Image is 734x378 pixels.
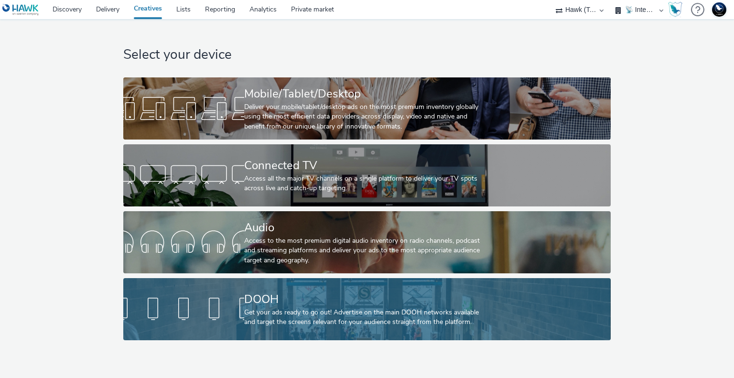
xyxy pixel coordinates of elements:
[244,102,486,131] div: Deliver your mobile/tablet/desktop ads on the most premium inventory globally using the most effi...
[244,157,486,174] div: Connected TV
[244,219,486,236] div: Audio
[712,2,726,17] img: Support Hawk
[244,174,486,194] div: Access all the major TV channels on a single platform to deliver your TV spots across live and ca...
[244,236,486,265] div: Access to the most premium digital audio inventory on radio channels, podcast and streaming platf...
[244,308,486,327] div: Get your ads ready to go out! Advertise on the main DOOH networks available and target the screen...
[668,2,682,17] img: Hawk Academy
[244,86,486,102] div: Mobile/Tablet/Desktop
[2,4,39,16] img: undefined Logo
[123,46,610,64] h1: Select your device
[123,77,610,140] a: Mobile/Tablet/DesktopDeliver your mobile/tablet/desktop ads on the most premium inventory globall...
[123,144,610,206] a: Connected TVAccess all the major TV channels on a single platform to deliver your TV spots across...
[244,291,486,308] div: DOOH
[668,2,686,17] a: Hawk Academy
[123,278,610,340] a: DOOHGet your ads ready to go out! Advertise on the main DOOH networks available and target the sc...
[123,211,610,273] a: AudioAccess to the most premium digital audio inventory on radio channels, podcast and streaming ...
